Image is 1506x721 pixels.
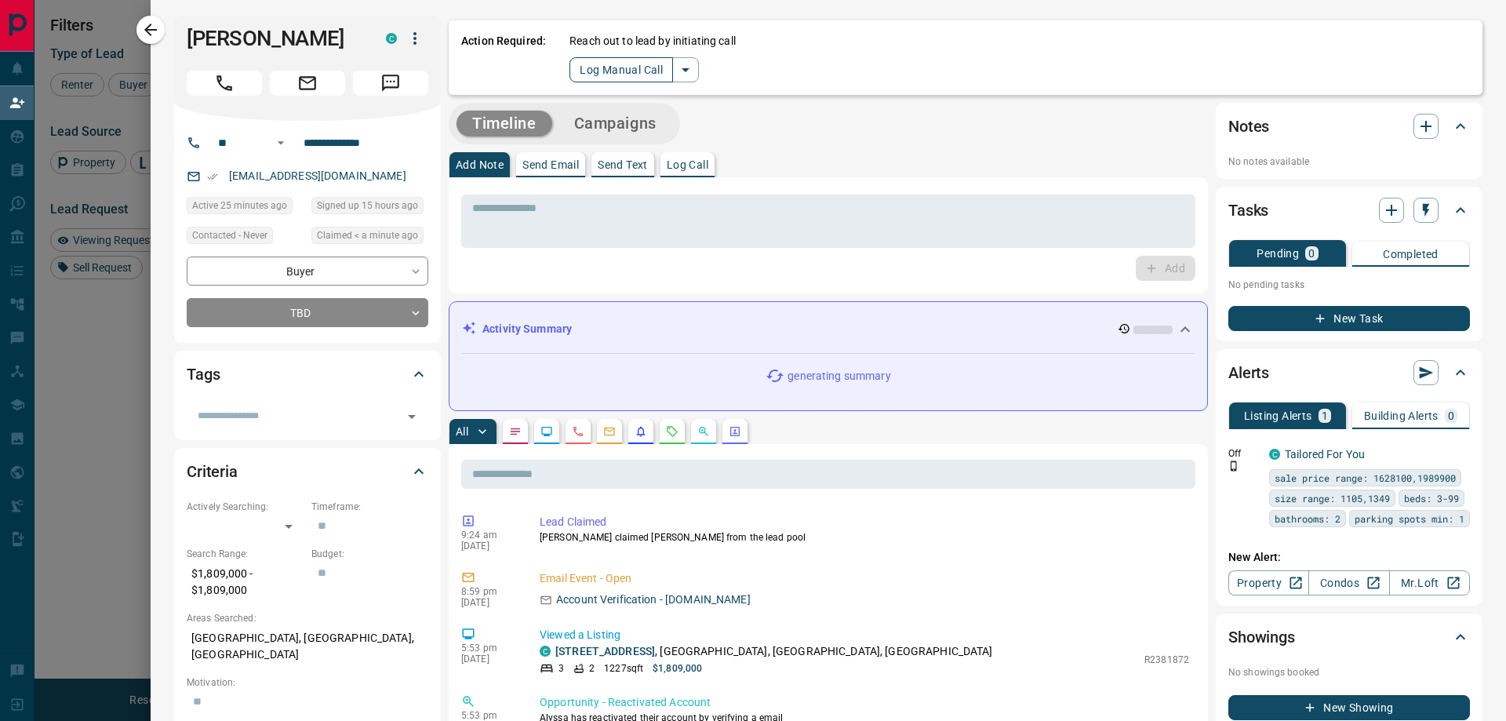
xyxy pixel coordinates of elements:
p: Reach out to lead by initiating call [569,33,736,49]
p: 2 [589,661,595,675]
button: New Showing [1228,695,1470,720]
span: sale price range: 1628100,1989900 [1275,470,1456,486]
svg: Calls [572,425,584,438]
p: Viewed a Listing [540,627,1189,643]
a: [STREET_ADDRESS] [555,645,655,657]
p: Completed [1383,249,1439,260]
p: New Alert: [1228,549,1470,566]
h2: Criteria [187,459,238,484]
span: bathrooms: 2 [1275,511,1340,526]
p: Pending [1257,248,1299,259]
p: Action Required: [461,33,546,82]
p: 5:53 pm [461,643,516,654]
p: [DATE] [461,654,516,665]
h1: [PERSON_NAME] [187,26,362,51]
h2: Alerts [1228,360,1269,385]
svg: Opportunities [697,425,710,438]
p: No pending tasks [1228,273,1470,297]
p: 1227 sqft [604,661,643,675]
p: 8:59 pm [461,586,516,597]
p: No showings booked [1228,665,1470,679]
p: Add Note [456,159,504,170]
svg: Lead Browsing Activity [540,425,553,438]
p: Off [1228,446,1260,461]
p: $1,809,000 [653,661,702,675]
p: Send Email [522,159,579,170]
div: Buyer [187,257,428,286]
p: [PERSON_NAME] claimed [PERSON_NAME] from the lead pool [540,530,1189,544]
p: Listing Alerts [1244,410,1312,421]
p: Actively Searching: [187,500,304,514]
p: 3 [558,661,564,675]
p: Lead Claimed [540,514,1189,530]
a: Property [1228,570,1309,595]
div: Criteria [187,453,428,490]
svg: Emails [603,425,616,438]
span: Email [270,71,345,96]
p: Areas Searched: [187,611,428,625]
button: Timeline [457,111,552,137]
div: Fri Sep 12 2025 [311,197,428,219]
svg: Notes [509,425,522,438]
span: Call [187,71,262,96]
div: split button [569,57,699,82]
p: 5:53 pm [461,710,516,721]
div: Showings [1228,618,1470,656]
p: [DATE] [461,597,516,608]
button: Open [401,406,423,428]
p: R2381872 [1144,653,1189,667]
div: Sat Sep 13 2025 [187,197,304,219]
div: condos.ca [386,33,397,44]
div: condos.ca [540,646,551,657]
h2: Tags [187,362,220,387]
span: Contacted - Never [192,228,267,243]
button: Campaigns [558,111,672,137]
span: Signed up 15 hours ago [317,198,418,213]
p: Activity Summary [482,321,572,337]
button: New Task [1228,306,1470,331]
p: Send Text [598,159,648,170]
span: Claimed < a minute ago [317,228,418,243]
span: beds: 3-99 [1404,490,1459,506]
p: [DATE] [461,541,516,552]
svg: Push Notification Only [1228,461,1239,472]
div: Alerts [1228,354,1470,391]
div: Sat Sep 13 2025 [311,227,428,249]
p: Motivation: [187,675,428,690]
div: condos.ca [1269,449,1280,460]
a: Mr.Loft [1389,570,1470,595]
a: Condos [1308,570,1389,595]
p: [GEOGRAPHIC_DATA], [GEOGRAPHIC_DATA], [GEOGRAPHIC_DATA] [187,625,428,668]
p: 0 [1448,410,1454,421]
span: parking spots min: 1 [1355,511,1464,526]
p: , [GEOGRAPHIC_DATA], [GEOGRAPHIC_DATA], [GEOGRAPHIC_DATA] [555,643,993,660]
p: No notes available [1228,155,1470,169]
div: Activity Summary [462,315,1195,344]
svg: Agent Actions [729,425,741,438]
div: Tasks [1228,191,1470,229]
div: Notes [1228,107,1470,145]
span: size range: 1105,1349 [1275,490,1390,506]
h2: Notes [1228,114,1269,139]
div: TBD [187,298,428,327]
p: Search Range: [187,547,304,561]
p: $1,809,000 - $1,809,000 [187,561,304,603]
h2: Showings [1228,625,1295,650]
button: Open [271,133,290,152]
p: Timeframe: [311,500,428,514]
h2: Tasks [1228,198,1268,223]
p: 0 [1308,248,1315,259]
span: Active 25 minutes ago [192,198,287,213]
svg: Email Verified [207,171,218,182]
p: Email Event - Open [540,570,1189,587]
button: Log Manual Call [569,57,673,82]
p: 1 [1322,410,1328,421]
div: Tags [187,355,428,393]
p: Budget: [311,547,428,561]
p: Log Call [667,159,708,170]
p: 9:24 am [461,530,516,541]
p: Opportunity - Reactivated Account [540,694,1189,711]
span: Message [353,71,428,96]
svg: Listing Alerts [635,425,647,438]
a: [EMAIL_ADDRESS][DOMAIN_NAME] [229,169,406,182]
